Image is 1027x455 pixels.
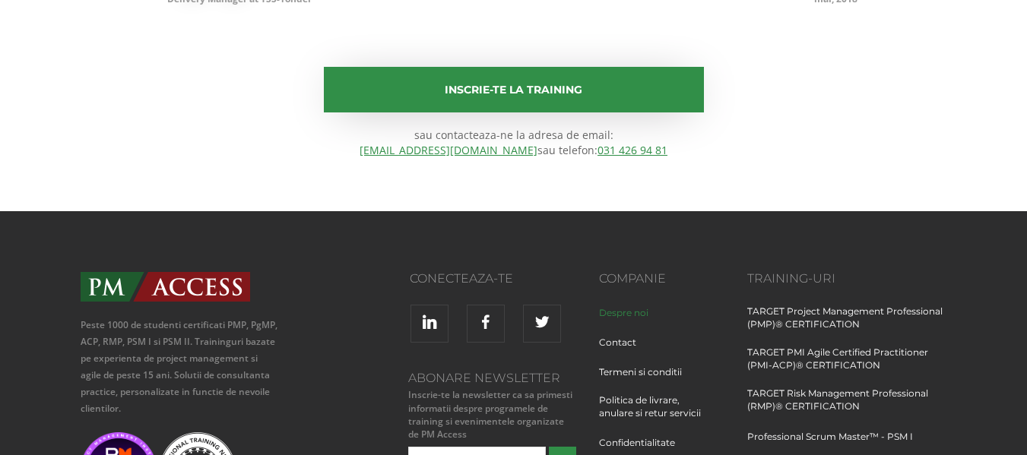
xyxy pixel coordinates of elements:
a: [EMAIL_ADDRESS][DOMAIN_NAME] [360,143,537,157]
p: sau contacteaza-ne la adresa de email: sau telefon: [81,128,947,158]
a: Politica de livrare, anulare si retur servicii [599,393,724,434]
a: Inscrie-te la training [324,67,704,112]
a: TARGET PMI Agile Certified Practitioner (PMI-ACP)® CERTIFICATION [747,346,947,387]
a: Despre noi [599,306,660,334]
p: Peste 1000 de studenti certificati PMP, PgMP, ACP, RMP, PSM I si PSM II. Traininguri bazate pe ex... [81,317,281,417]
h3: Training-uri [747,272,947,286]
a: TARGET Project Management Professional (PMP)® CERTIFICATION [747,305,947,346]
a: 031 426 94 81 [597,143,667,157]
h3: Abonare Newsletter [404,371,576,385]
img: PMAccess [81,272,250,302]
h3: Conecteaza-te [303,272,513,286]
h3: Companie [599,272,724,286]
a: Termeni si conditii [599,365,693,393]
a: Contact [599,336,648,364]
a: TARGET Risk Management Professional (RMP)® CERTIFICATION [747,387,947,428]
small: Inscrie-te la newsletter ca sa primesti informatii despre programele de training si evenimentele ... [404,388,576,441]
